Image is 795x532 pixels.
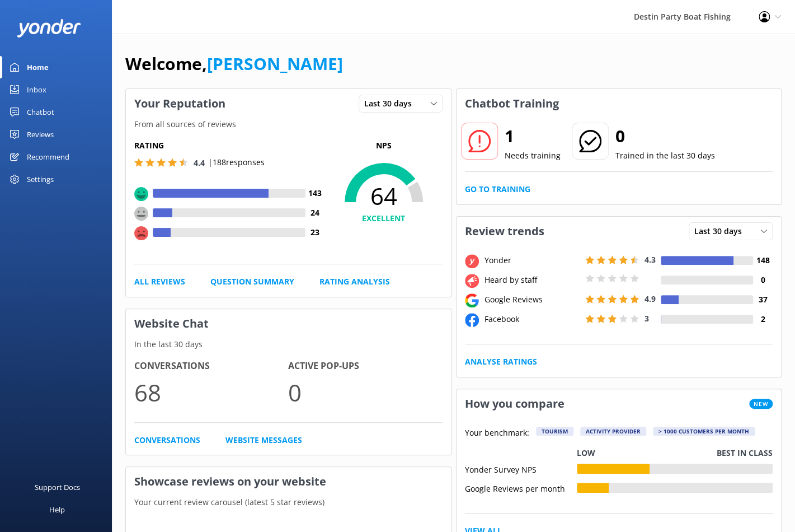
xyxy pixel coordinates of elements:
p: | 188 responses [208,156,265,169]
h1: Welcome, [125,50,343,77]
div: Home [27,56,49,78]
span: 4.4 [194,157,205,168]
h5: Rating [134,139,325,152]
div: Facebook [482,313,582,325]
p: Your benchmark: [465,427,529,440]
p: Low [577,447,595,459]
h4: EXCELLENT [325,212,443,225]
a: Analyse Ratings [465,356,537,368]
a: [PERSON_NAME] [207,52,343,75]
h4: 143 [305,187,325,199]
h3: Website Chat [126,309,451,338]
h3: Showcase reviews on your website [126,467,451,496]
div: Inbox [27,78,46,101]
h4: 23 [305,226,325,239]
div: Chatbot [27,101,54,123]
span: 4.9 [645,293,656,304]
div: Settings [27,168,54,190]
a: Website Messages [225,434,302,446]
h4: 24 [305,207,325,219]
div: Yonder [482,254,582,267]
p: 68 [134,374,288,411]
div: > 1000 customers per month [653,427,755,436]
span: 64 [325,182,443,210]
div: Help [49,498,65,521]
span: Last 30 days [364,97,418,110]
span: 3 [645,313,649,324]
p: Trained in the last 30 days [615,150,715,162]
span: 4.3 [645,254,656,265]
div: Activity Provider [580,427,646,436]
h4: 0 [753,274,773,286]
p: Needs training [505,150,561,162]
h4: Active Pop-ups [288,359,442,374]
div: Google Reviews [482,293,582,306]
p: 0 [288,374,442,411]
a: Go to Training [465,183,530,195]
h4: Conversations [134,359,288,374]
h4: 2 [753,313,773,325]
p: Best in class [717,447,773,459]
a: Question Summary [210,276,294,288]
div: Tourism [536,427,573,436]
h4: 37 [753,293,773,306]
p: NPS [325,139,443,152]
p: Your current review carousel (latest 5 star reviews) [126,496,451,508]
h2: 0 [615,123,715,150]
p: In the last 30 days [126,338,451,351]
span: Last 30 days [694,225,749,237]
a: Conversations [134,434,200,446]
h3: Review trends [457,217,553,246]
p: From all sources of reviews [126,118,451,130]
h3: Chatbot Training [457,89,567,118]
h4: 148 [753,254,773,267]
span: New [749,399,773,409]
h3: How you compare [457,389,573,418]
div: Yonder Survey NPS [465,464,577,474]
a: Rating Analysis [319,276,390,288]
img: yonder-white-logo.png [17,19,81,38]
a: All Reviews [134,276,185,288]
div: Heard by staff [482,274,582,286]
div: Google Reviews per month [465,483,577,493]
div: Reviews [27,123,54,146]
div: Recommend [27,146,69,168]
h3: Your Reputation [126,89,234,118]
div: Support Docs [35,476,80,498]
h2: 1 [505,123,561,150]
